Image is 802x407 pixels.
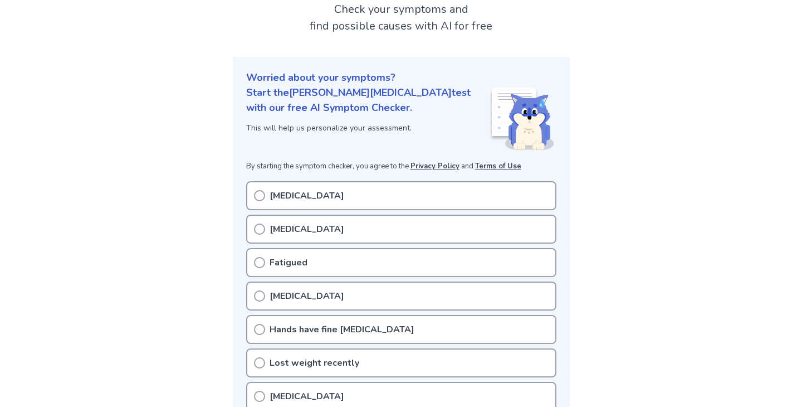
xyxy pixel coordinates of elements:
[270,323,414,336] p: Hands have fine [MEDICAL_DATA]
[270,256,307,269] p: Fatigued
[246,161,556,172] p: By starting the symptom checker, you agree to the and
[233,1,570,35] h2: Check your symptoms and find possible causes with AI for free
[270,289,344,303] p: [MEDICAL_DATA]
[270,189,344,202] p: [MEDICAL_DATA]
[410,161,459,171] a: Privacy Policy
[475,161,521,171] a: Terms of Use
[246,70,556,85] p: Worried about your symptoms?
[246,122,490,134] p: This will help us personalize your assessment.
[270,390,344,403] p: [MEDICAL_DATA]
[270,222,344,236] p: [MEDICAL_DATA]
[246,85,490,115] p: Start the [PERSON_NAME][MEDICAL_DATA] test with our free AI Symptom Checker.
[490,88,554,150] img: Shiba
[270,356,359,370] p: Lost weight recently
